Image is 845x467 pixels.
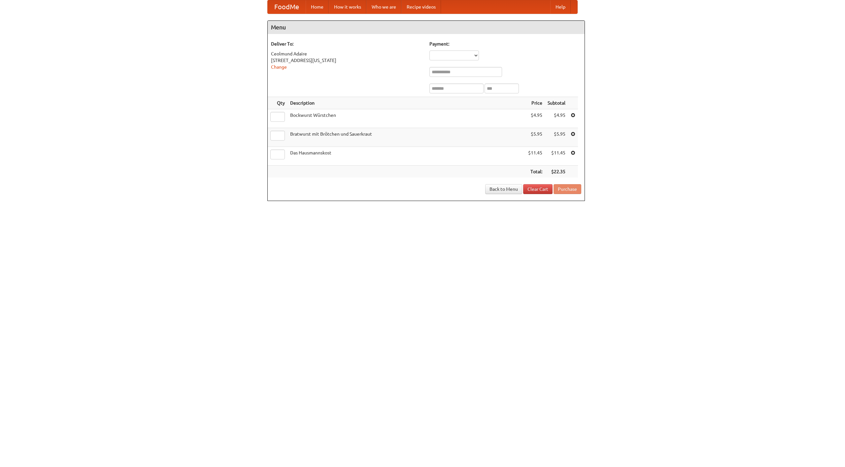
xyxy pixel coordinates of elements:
[268,0,306,14] a: FoodMe
[271,41,423,47] h5: Deliver To:
[550,0,571,14] a: Help
[271,64,287,70] a: Change
[525,109,545,128] td: $4.95
[366,0,401,14] a: Who we are
[545,97,568,109] th: Subtotal
[287,128,525,147] td: Bratwurst mit Brötchen und Sauerkraut
[523,184,553,194] a: Clear Cart
[287,109,525,128] td: Bockwurst Würstchen
[485,184,522,194] a: Back to Menu
[271,50,423,57] div: Ceolmund Adaire
[545,166,568,178] th: $22.35
[554,184,581,194] button: Purchase
[271,57,423,64] div: [STREET_ADDRESS][US_STATE]
[268,97,287,109] th: Qty
[545,109,568,128] td: $4.95
[287,97,525,109] th: Description
[545,147,568,166] td: $11.45
[525,97,545,109] th: Price
[329,0,366,14] a: How it works
[306,0,329,14] a: Home
[525,147,545,166] td: $11.45
[287,147,525,166] td: Das Hausmannskost
[268,21,585,34] h4: Menu
[525,128,545,147] td: $5.95
[525,166,545,178] th: Total:
[545,128,568,147] td: $5.95
[401,0,441,14] a: Recipe videos
[429,41,581,47] h5: Payment:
